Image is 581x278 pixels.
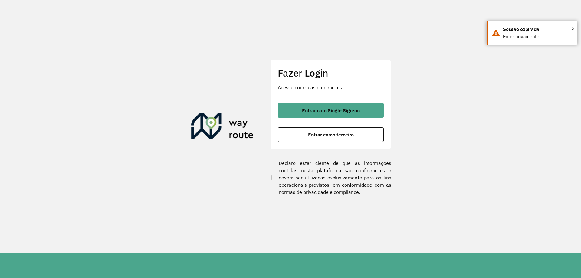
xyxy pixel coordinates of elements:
p: Acesse com suas credenciais [278,84,384,91]
h2: Fazer Login [278,67,384,79]
span: × [572,24,575,33]
div: Sessão expirada [503,26,573,33]
button: button [278,127,384,142]
span: Entrar com Single Sign-on [302,108,360,113]
button: Close [572,24,575,33]
img: Roteirizador AmbevTech [191,113,254,142]
div: Entre novamente [503,33,573,40]
span: Entrar como terceiro [308,132,354,137]
label: Declaro estar ciente de que as informações contidas nesta plataforma são confidenciais e devem se... [270,159,391,196]
button: button [278,103,384,118]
